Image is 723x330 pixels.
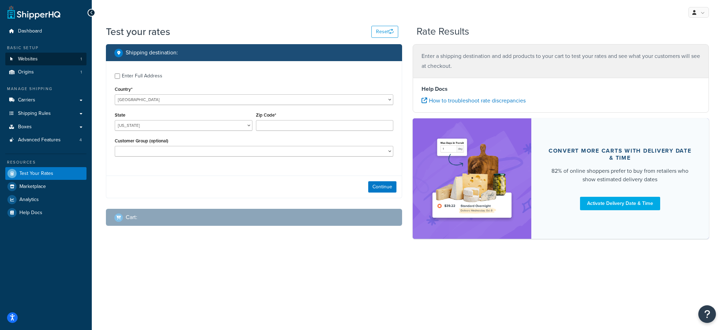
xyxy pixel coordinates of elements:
[5,66,86,79] a: Origins1
[19,184,46,190] span: Marketplace
[115,87,132,92] label: Country*
[115,138,168,143] label: Customer Group (optional)
[18,124,32,130] span: Boxes
[5,66,86,79] li: Origins
[5,167,86,180] a: Test Your Rates
[5,53,86,66] a: Websites1
[5,134,86,147] li: Advanced Features
[18,69,34,75] span: Origins
[5,180,86,193] a: Marketplace
[548,167,692,184] div: 82% of online shoppers prefer to buy from retailers who show estimated delivery dates
[5,107,86,120] a: Shipping Rules
[5,94,86,107] a: Carriers
[368,181,396,193] button: Continue
[126,214,137,220] h2: Cart :
[371,26,398,38] button: Reset
[417,26,469,37] h2: Rate Results
[5,206,86,219] a: Help Docs
[106,25,170,39] h1: Test your rates
[115,112,125,118] label: State
[80,69,82,75] span: 1
[5,45,86,51] div: Basic Setup
[80,56,82,62] span: 1
[256,112,276,118] label: Zip Code*
[19,171,53,177] span: Test Your Rates
[126,49,178,56] h2: Shipping destination :
[422,96,526,105] a: How to troubleshoot rate discrepancies
[18,137,61,143] span: Advanced Features
[422,85,700,93] h4: Help Docs
[5,159,86,165] div: Resources
[5,53,86,66] li: Websites
[548,147,692,161] div: Convert more carts with delivery date & time
[18,56,38,62] span: Websites
[5,25,86,38] a: Dashboard
[19,210,42,216] span: Help Docs
[698,305,716,323] button: Open Resource Center
[5,134,86,147] a: Advanced Features4
[18,111,51,117] span: Shipping Rules
[5,86,86,92] div: Manage Shipping
[428,129,516,228] img: feature-image-ddt-36eae7f7280da8017bfb280eaccd9c446f90b1fe08728e4019434db127062ab4.png
[422,51,700,71] p: Enter a shipping destination and add products to your cart to test your rates and see what your c...
[115,73,120,79] input: Enter Full Address
[18,97,35,103] span: Carriers
[5,120,86,134] a: Boxes
[19,197,39,203] span: Analytics
[5,193,86,206] a: Analytics
[79,137,82,143] span: 4
[122,71,162,81] div: Enter Full Address
[18,28,42,34] span: Dashboard
[580,197,660,210] a: Activate Delivery Date & Time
